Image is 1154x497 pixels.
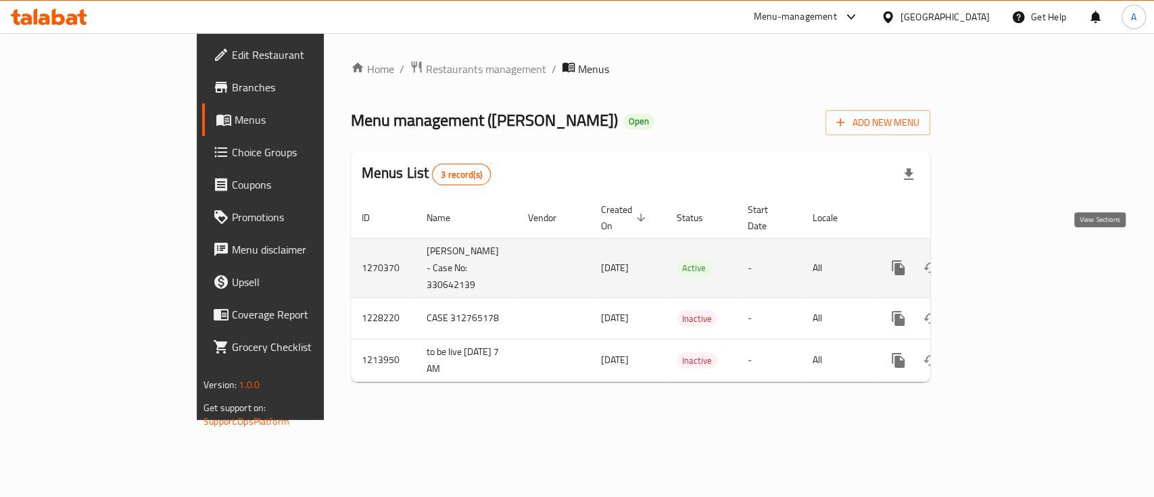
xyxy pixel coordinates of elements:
[416,238,517,298] td: [PERSON_NAME] - Case No: 330642139
[528,210,574,226] span: Vendor
[578,61,609,77] span: Menus
[202,136,389,168] a: Choice Groups
[677,260,711,276] span: Active
[232,47,379,63] span: Edit Restaurant
[748,202,786,234] span: Start Date
[677,311,717,327] span: Inactive
[232,274,379,290] span: Upsell
[552,61,556,77] li: /
[601,351,629,369] span: [DATE]
[202,201,389,233] a: Promotions
[825,110,930,135] button: Add New Menu
[232,209,379,225] span: Promotions
[351,60,930,78] nav: breadcrumb
[754,9,837,25] div: Menu-management
[623,114,654,130] div: Open
[400,61,404,77] li: /
[202,331,389,363] a: Grocery Checklist
[426,61,546,77] span: Restaurants management
[202,233,389,266] a: Menu disclaimer
[882,344,915,377] button: more
[351,197,1023,382] table: enhanced table
[202,168,389,201] a: Coupons
[202,298,389,331] a: Coverage Report
[892,158,925,191] div: Export file
[882,302,915,335] button: more
[432,164,491,185] div: Total records count
[203,412,289,430] a: Support.OpsPlatform
[232,306,379,323] span: Coverage Report
[601,309,629,327] span: [DATE]
[802,238,871,298] td: All
[427,210,468,226] span: Name
[737,298,802,339] td: -
[601,202,650,234] span: Created On
[202,39,389,71] a: Edit Restaurant
[202,103,389,136] a: Menus
[416,339,517,381] td: to be live [DATE] 7 AM
[235,112,379,128] span: Menus
[915,302,947,335] button: Change Status
[871,197,1023,239] th: Actions
[362,210,387,226] span: ID
[410,60,546,78] a: Restaurants management
[203,376,237,394] span: Version:
[202,266,389,298] a: Upsell
[232,176,379,193] span: Coupons
[203,399,266,417] span: Get support on:
[623,116,654,127] span: Open
[677,310,717,327] div: Inactive
[1131,9,1136,24] span: A
[813,210,855,226] span: Locale
[351,105,618,135] span: Menu management ( [PERSON_NAME] )
[677,353,717,369] span: Inactive
[232,339,379,355] span: Grocery Checklist
[882,252,915,284] button: more
[202,71,389,103] a: Branches
[232,144,379,160] span: Choice Groups
[416,298,517,339] td: CASE 312765178
[601,259,629,277] span: [DATE]
[900,9,990,24] div: [GEOGRAPHIC_DATA]
[433,168,490,181] span: 3 record(s)
[737,238,802,298] td: -
[362,163,491,185] h2: Menus List
[239,376,260,394] span: 1.0.0
[232,79,379,95] span: Branches
[677,352,717,369] div: Inactive
[677,210,721,226] span: Status
[737,339,802,381] td: -
[802,298,871,339] td: All
[802,339,871,381] td: All
[915,344,947,377] button: Change Status
[915,252,947,284] button: Change Status
[836,114,919,131] span: Add New Menu
[232,241,379,258] span: Menu disclaimer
